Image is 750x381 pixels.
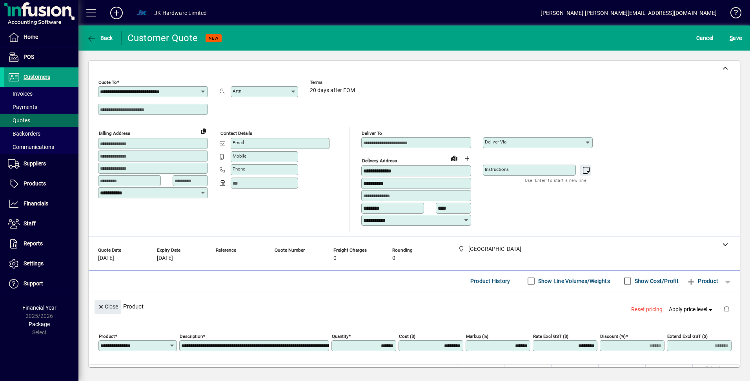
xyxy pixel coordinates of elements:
span: S [730,35,733,41]
a: Backorders [4,127,78,140]
a: Quotes [4,114,78,127]
mat-hint: Use 'Enter' to start a new line [525,176,586,185]
label: Show Line Volumes/Weights [537,277,610,285]
a: Invoices [4,87,78,100]
app-page-header-button: Delete [717,305,736,312]
a: Reports [4,234,78,254]
label: Show Cost/Profit [633,277,679,285]
button: Choose address [461,152,473,165]
a: Staff [4,214,78,234]
button: Delete [717,300,736,319]
span: - [275,255,276,261]
mat-label: Mobile [233,153,246,159]
a: POS [4,47,78,67]
mat-label: Attn [233,88,241,94]
span: - [216,255,217,261]
span: Communications [8,144,54,150]
span: 20 days after EOM [310,87,355,94]
button: Apply price level [666,302,717,316]
a: Products [4,174,78,194]
span: Terms [310,80,357,85]
span: Reset pricing [631,305,663,314]
span: NEW [209,36,218,41]
span: Financial Year [22,305,56,311]
mat-label: Rate excl GST ($) [533,333,568,339]
mat-label: Phone [233,166,245,172]
mat-label: Cost ($) [399,333,415,339]
div: JK Hardware Limited [154,7,207,19]
mat-label: Email [233,140,244,145]
span: Backorders [8,131,40,137]
span: 0 [392,255,395,261]
span: Reports [24,240,43,247]
button: Cancel [694,31,715,45]
a: Home [4,27,78,47]
span: Apply price level [669,305,714,314]
a: Financials [4,194,78,214]
a: Settings [4,254,78,274]
mat-label: Deliver via [485,139,506,145]
div: Customer Quote [127,32,198,44]
span: Staff [24,220,36,227]
div: Product [89,292,740,321]
span: ave [730,32,742,44]
span: Cancel [696,32,714,44]
span: Payments [8,104,37,110]
span: [DATE] [98,255,114,261]
span: Invoices [8,91,33,97]
mat-label: Quantity [332,333,348,339]
mat-label: Markup (%) [466,333,488,339]
div: [PERSON_NAME] [PERSON_NAME][EMAIL_ADDRESS][DOMAIN_NAME] [541,7,717,19]
span: Back [87,35,113,41]
button: Save [728,31,744,45]
a: Support [4,274,78,294]
span: Support [24,280,43,287]
span: POS [24,54,34,60]
span: Customers [24,74,50,80]
mat-label: Quote To [98,80,117,85]
span: Product History [470,275,510,287]
span: [DATE] [157,255,173,261]
button: Add [104,6,129,20]
button: Reset pricing [628,302,666,316]
mat-label: Discount (%) [600,333,626,339]
button: Profile [129,6,154,20]
mat-label: Instructions [485,167,509,172]
mat-label: Description [180,333,203,339]
app-page-header-button: Back [78,31,122,45]
app-page-header-button: Close [93,303,123,310]
mat-label: Product [99,333,115,339]
button: Product History [467,274,513,288]
span: Home [24,34,38,40]
a: Communications [4,140,78,154]
mat-label: Deliver To [362,131,382,136]
button: Product [683,274,722,288]
span: Close [98,300,118,313]
button: Copy to Delivery address [197,125,210,137]
span: Suppliers [24,160,46,167]
mat-label: Extend excl GST ($) [667,333,708,339]
button: Back [85,31,115,45]
a: View on map [448,152,461,164]
span: Financials [24,200,48,207]
a: Knowledge Base [725,2,740,27]
button: Close [95,300,121,314]
span: Settings [24,260,44,267]
span: Quotes [8,117,30,123]
span: Package [29,321,50,327]
a: Suppliers [4,154,78,174]
span: Product [686,275,718,287]
a: Payments [4,100,78,114]
span: Products [24,180,46,187]
span: 0 [333,255,337,261]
